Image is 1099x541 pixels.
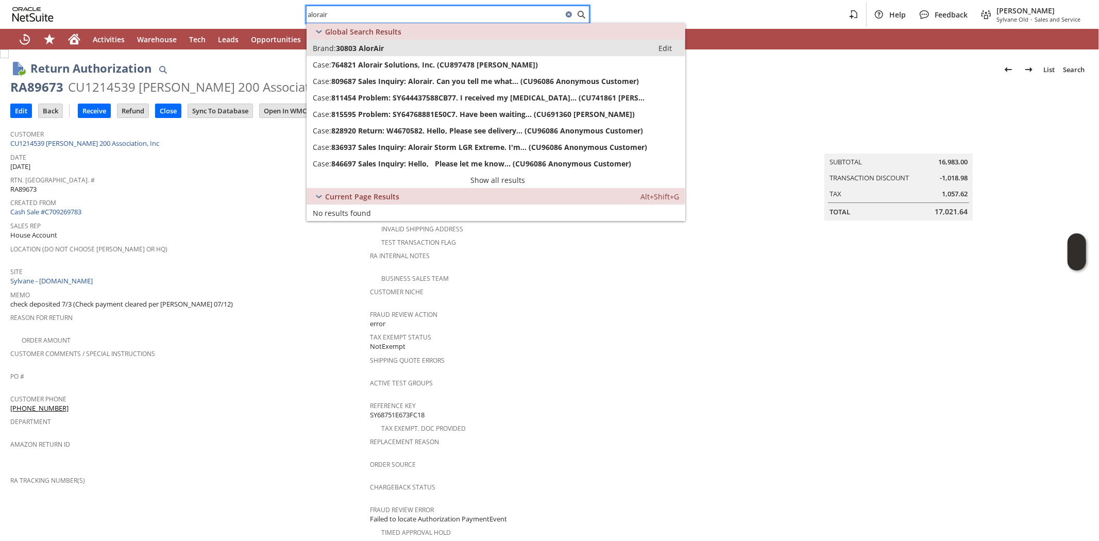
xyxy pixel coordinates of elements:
span: Feedback [935,10,968,20]
a: RA Tracking Number(s) [10,476,85,485]
a: Department [10,417,51,426]
a: Customer Phone [10,395,66,403]
span: 836937 Sales Inquiry: Alorair Storm LGR Extreme. I'm... (CU96086 Anonymous Customer) [331,142,647,152]
a: Tech [183,29,212,49]
a: Case:828920 Return: W4670582. Hello, Please see delivery... (CU96086 Anonymous Customer)Edit: [307,122,685,139]
a: Case:764821 Alorair Solutions, Inc. (CU897478 [PERSON_NAME])Edit: [307,56,685,73]
input: Edit [11,104,31,117]
a: Case:809687 Sales Inquiry: Alorair. Can you tell me what... (CU96086 Anonymous Customer)Edit: [307,73,685,89]
span: Case: [313,76,331,86]
a: Warehouse [131,29,183,49]
span: Leads [218,35,239,44]
a: Shipping Quote Errors [370,356,445,365]
a: List [1039,61,1059,78]
span: Alt+Shift+G [640,192,679,201]
a: Fraud Review Error [370,505,434,514]
a: Replacement reason [370,437,439,446]
caption: Summary [824,137,973,154]
span: Sales and Service [1035,15,1080,23]
a: Site [10,267,23,276]
a: Reason For Return [10,313,73,322]
input: Search [307,8,563,21]
span: Sylvane Old [996,15,1028,23]
a: Active Test Groups [370,379,433,387]
a: Sylvane - [DOMAIN_NAME] [10,276,95,285]
a: No results found [307,205,685,221]
input: Receive [78,104,110,117]
span: RA89673 [10,184,37,194]
a: Chargeback Status [370,483,435,492]
a: Case:811454 Problem: SY644437588CB77. I received my [MEDICAL_DATA]... (CU741861 [PERSON_NAME])Edit: [307,89,685,106]
svg: Shortcuts [43,33,56,45]
input: Back [39,104,62,117]
a: CU1214539 [PERSON_NAME] 200 Association, Inc [10,139,162,148]
span: -1,018.98 [940,173,968,183]
span: Tech [189,35,206,44]
iframe: Click here to launch Oracle Guided Learning Help Panel [1068,233,1086,270]
span: Warehouse [137,35,177,44]
div: RA89673 [10,79,63,95]
span: 764821 Alorair Solutions, Inc. (CU897478 [PERSON_NAME]) [331,60,538,70]
img: Quick Find [157,63,169,76]
a: Memo [10,291,30,299]
svg: Search [575,8,587,21]
a: Activities [87,29,131,49]
a: Cash Sale #C709269783 [10,207,81,216]
span: Activities [93,35,125,44]
a: Edit: [647,42,683,54]
span: 16,983.00 [938,157,968,167]
a: Customer Niche [370,288,424,296]
a: Reference Key [370,401,416,410]
a: Fraud Review Action [370,310,437,319]
span: Brand: [313,43,336,53]
a: Timed Approval Hold [381,528,451,537]
span: - [1030,15,1033,23]
span: NotExempt [370,342,405,351]
span: error [370,319,385,329]
a: Total [830,207,850,216]
img: Next [1023,63,1035,76]
input: Sync To Database [188,104,252,117]
span: [PERSON_NAME] [996,6,1080,15]
img: Previous [1002,63,1015,76]
span: Opportunities [251,35,301,44]
svg: logo [12,7,54,22]
a: Search [1059,61,1089,78]
a: Recent Records [12,29,37,49]
span: 17,021.64 [935,207,968,217]
span: Global Search Results [325,27,401,37]
div: CU1214539 [PERSON_NAME] 200 Association, Inc [68,79,351,95]
span: 815595 Problem: SY64768881E50C7. Have been waiting... (CU691360 [PERSON_NAME]) [331,109,635,119]
a: Case:846697 Sales Inquiry: Hello, Please let me know... (CU96086 Anonymous Customer)Edit: [307,155,685,172]
a: Customer Comments / Special Instructions [10,349,155,358]
a: Case:836937 Sales Inquiry: Alorair Storm LGR Extreme. I'm... (CU96086 Anonymous Customer)Edit: [307,139,685,155]
span: 30803 AlorAir [336,43,384,53]
svg: Home [68,33,80,45]
span: 1,057.62 [942,189,968,199]
svg: Recent Records [19,33,31,45]
a: Case:815595 Problem: SY64768881E50C7. Have been waiting... (CU691360 [PERSON_NAME])Edit: [307,106,685,122]
a: Amazon Return ID [10,440,70,449]
a: Opportunities [245,29,307,49]
a: Location (Do Not Choose [PERSON_NAME] or HQ) [10,245,167,253]
span: 846697 Sales Inquiry: Hello, Please let me know... (CU96086 Anonymous Customer) [331,159,631,168]
a: Order Amount [22,336,71,345]
a: Tax Exempt. Doc Provided [381,424,466,433]
a: PO # [10,372,24,381]
span: Failed to locate Authorization PaymentEvent [370,514,507,524]
span: 809687 Sales Inquiry: Alorair. Can you tell me what... (CU96086 Anonymous Customer) [331,76,639,86]
a: Sales Rep [10,222,41,230]
span: No results found [313,208,371,218]
a: Test Transaction Flag [381,238,456,247]
a: RA Internal Notes [370,251,430,260]
a: Invalid Shipping Address [381,225,463,233]
input: Open In WMC [260,104,311,117]
a: [PHONE_NUMBER] [10,403,69,413]
span: Current Page Results [325,192,399,201]
h1: Return Authorization [30,60,151,77]
a: Show all results [307,172,685,188]
a: Home [62,29,87,49]
span: House Account [10,230,57,240]
span: Case: [313,142,331,152]
span: Case: [313,126,331,136]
